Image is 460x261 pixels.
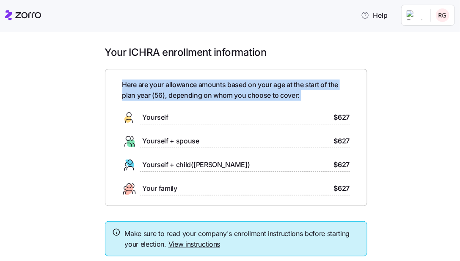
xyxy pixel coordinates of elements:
[354,7,394,24] button: Help
[122,80,350,101] span: Here are your allowance amounts based on your age at the start of the plan year ( 56 ), depending...
[334,183,350,194] span: $627
[407,10,424,20] img: Employer logo
[334,136,350,146] span: $627
[143,112,168,123] span: Yourself
[143,159,250,170] span: Yourself + child([PERSON_NAME])
[334,112,350,123] span: $627
[436,8,449,22] img: 2480ccf26b21bed0f8047111440d290b
[334,159,350,170] span: $627
[143,136,200,146] span: Yourself + spouse
[168,240,220,248] a: View instructions
[361,10,388,20] span: Help
[125,228,360,250] span: Make sure to read your company's enrollment instructions before starting your election.
[143,183,177,194] span: Your family
[105,46,367,59] h1: Your ICHRA enrollment information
